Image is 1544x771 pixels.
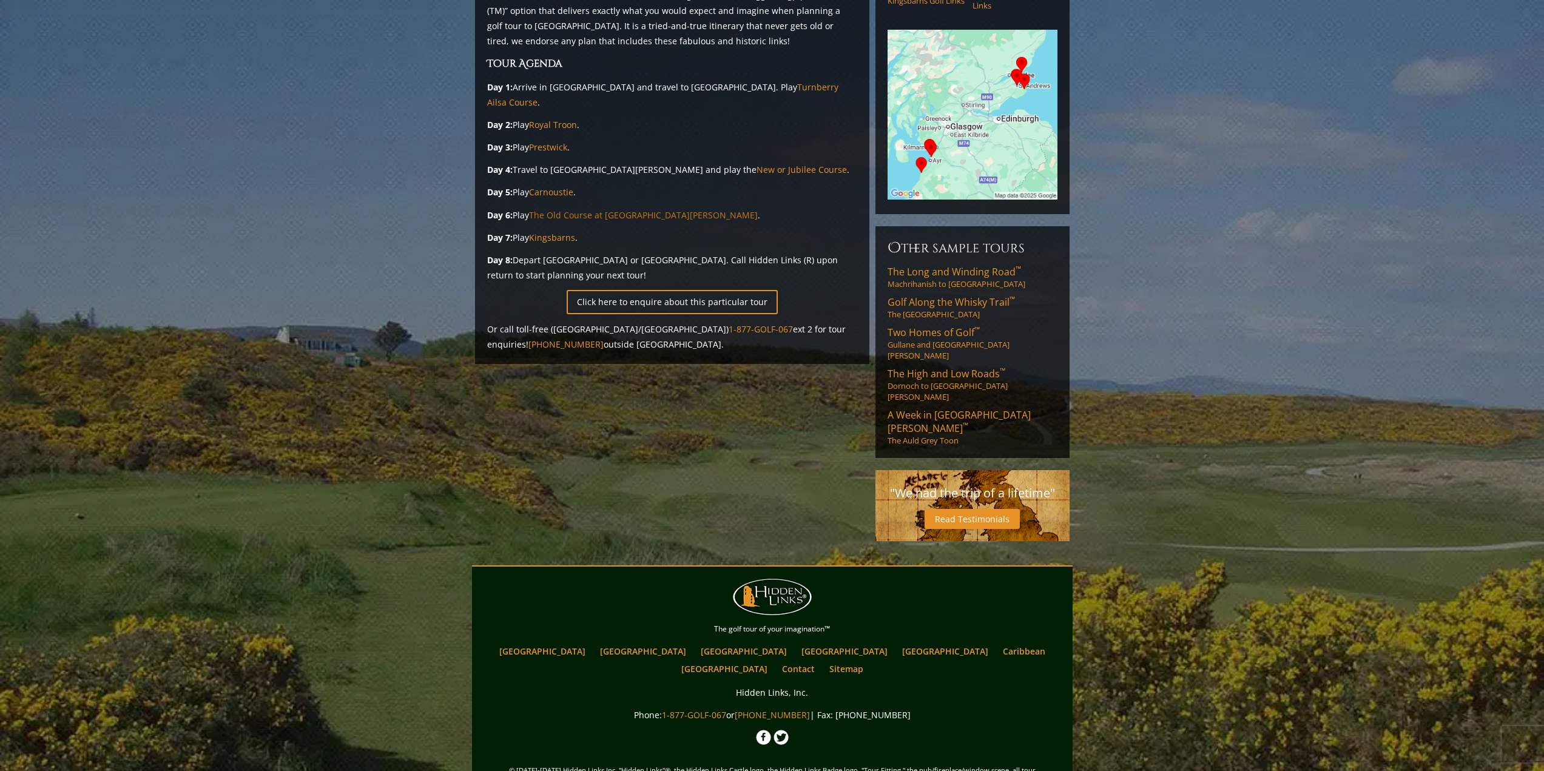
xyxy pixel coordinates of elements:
[756,730,771,745] img: Facebook
[487,254,513,266] strong: Day 8:
[1000,366,1005,376] sup: ™
[662,709,726,721] a: 1-877-GOLF-067
[529,186,573,198] a: Carnoustie
[475,622,1070,636] p: The golf tour of your imagination™
[529,209,758,221] a: The Old Course at [GEOGRAPHIC_DATA][PERSON_NAME]
[757,164,847,175] a: New or Jubilee Course
[776,660,821,678] a: Contact
[974,325,980,335] sup: ™
[695,642,793,660] a: [GEOGRAPHIC_DATA]
[888,367,1057,402] a: The High and Low Roads™Dornoch to [GEOGRAPHIC_DATA][PERSON_NAME]
[888,326,1057,361] a: Two Homes of Golf™Gullane and [GEOGRAPHIC_DATA][PERSON_NAME]
[888,238,1057,258] h6: Other Sample Tours
[1010,294,1015,305] sup: ™
[475,707,1070,722] p: Phone: or | Fax: [PHONE_NUMBER]
[493,642,592,660] a: [GEOGRAPHIC_DATA]
[888,482,1057,504] p: "We had the trip of a lifetime"
[888,367,1005,380] span: The High and Low Roads
[487,117,857,132] p: Play .
[487,162,857,177] p: Travel to [GEOGRAPHIC_DATA][PERSON_NAME] and play the .
[487,184,857,200] p: Play .
[487,252,857,283] p: Depart [GEOGRAPHIC_DATA] or [GEOGRAPHIC_DATA]. Call Hidden Links (R) upon return to start plannin...
[997,642,1051,660] a: Caribbean
[888,265,1057,289] a: The Long and Winding Road™Machrihanish to [GEOGRAPHIC_DATA]
[735,709,810,721] a: [PHONE_NUMBER]
[888,408,1057,446] a: A Week in [GEOGRAPHIC_DATA][PERSON_NAME]™The Auld Grey Toon
[487,164,513,175] strong: Day 4:
[529,119,577,130] a: Royal Troon
[888,295,1057,320] a: Golf Along the Whisky Trail™The [GEOGRAPHIC_DATA]
[729,323,793,335] a: 1-877-GOLF-067
[487,56,857,72] h3: Tour Agenda
[529,141,567,153] a: Prestwick
[475,685,1070,700] p: Hidden Links, Inc.
[529,232,575,243] a: Kingsbarns
[888,326,980,339] span: Two Homes of Golf
[487,207,857,223] p: Play .
[487,119,513,130] strong: Day 2:
[888,295,1015,309] span: Golf Along the Whisky Trail
[896,642,994,660] a: [GEOGRAPHIC_DATA]
[888,408,1031,435] span: A Week in [GEOGRAPHIC_DATA][PERSON_NAME]
[487,232,513,243] strong: Day 7:
[487,230,857,245] p: Play .
[487,141,513,153] strong: Day 3:
[795,642,894,660] a: [GEOGRAPHIC_DATA]
[487,186,513,198] strong: Day 5:
[774,730,789,745] img: Twitter
[487,81,513,93] strong: Day 1:
[528,338,604,350] a: [PHONE_NUMBER]
[823,660,869,678] a: Sitemap
[487,81,838,108] a: Turnberry Ailsa Course
[567,290,778,314] a: Click here to enquire about this particular tour
[594,642,692,660] a: [GEOGRAPHIC_DATA]
[487,79,857,110] p: Arrive in [GEOGRAPHIC_DATA] and travel to [GEOGRAPHIC_DATA]. Play .
[487,322,857,352] p: Or call toll-free ([GEOGRAPHIC_DATA]/[GEOGRAPHIC_DATA]) ext 2 for tour enquiries! outside [GEOGRA...
[675,660,774,678] a: [GEOGRAPHIC_DATA]
[888,30,1057,200] img: Google Map of Tour Courses
[963,420,968,431] sup: ™
[925,509,1020,529] a: Read Testimonials
[487,209,513,221] strong: Day 6:
[487,140,857,155] p: Play .
[888,265,1021,278] span: The Long and Winding Road
[1016,264,1021,274] sup: ™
